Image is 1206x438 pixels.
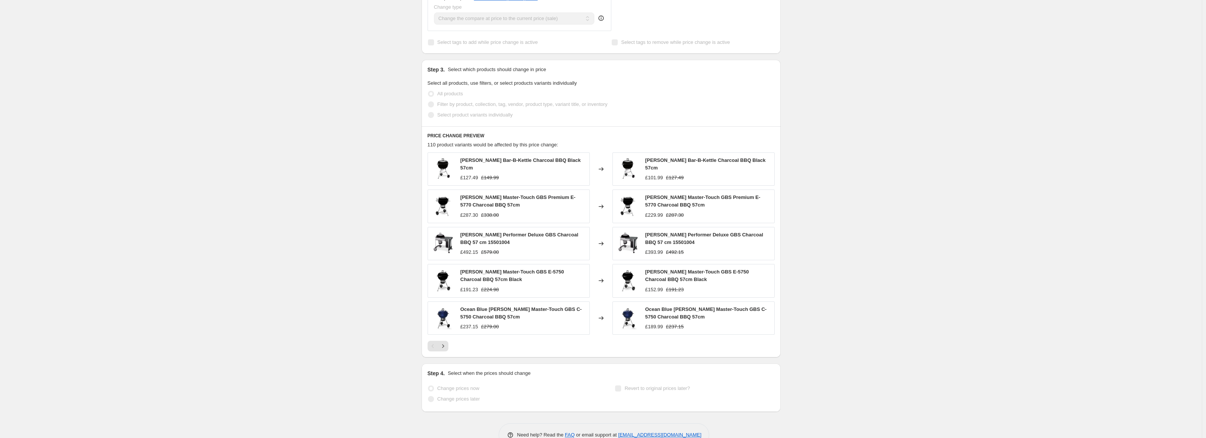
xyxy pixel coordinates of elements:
img: 15501004A_1800x1800_b072db9a-d217-4b9d-9f51-029b4e591ae6_80x.webp [617,232,639,255]
span: [PERSON_NAME] Master-Touch GBS E-5750 Charcoal BBQ 57cm Black [645,269,749,282]
div: £393.99 [645,249,663,256]
a: [EMAIL_ADDRESS][DOMAIN_NAME] [618,432,701,438]
span: Ocean Blue [PERSON_NAME] Master-Touch GBS C-5750 Charcoal BBQ 57cm [645,306,767,320]
span: 110 product variants would be affected by this price change: [428,142,558,148]
span: Change prices later [437,396,480,402]
strike: £224.98 [481,286,499,294]
span: Filter by product, collection, tag, vendor, product type, variant title, or inventory [437,101,608,107]
div: £189.99 [645,323,663,331]
img: 14701004_1_80x.jpg [432,269,454,292]
span: Ocean Blue [PERSON_NAME] Master-Touch GBS C-5750 Charcoal BBQ 57cm [460,306,582,320]
div: £287.30 [460,211,478,219]
strike: £492.15 [666,249,684,256]
span: [PERSON_NAME] Bar-B-Kettle Charcoal BBQ Black 57cm [645,157,766,171]
span: Change prices now [437,385,479,391]
h2: Step 4. [428,370,445,377]
div: help [597,14,605,22]
span: [PERSON_NAME] Bar-B-Kettle Charcoal BBQ Black 57cm [460,157,581,171]
span: Select tags to remove while price change is active [621,39,730,45]
img: 15501004A_1800x1800_b072db9a-d217-4b9d-9f51-029b4e591ae6_80x.webp [432,232,454,255]
img: 17301004_4_80x.jpg [432,195,454,218]
span: Revert to original prices later? [625,385,690,391]
nav: Pagination [428,341,448,351]
div: £229.99 [645,211,663,219]
div: £191.23 [460,286,478,294]
img: 17301004_4_80x.jpg [617,195,639,218]
img: 14716004_80x.webp [432,307,454,329]
span: [PERSON_NAME] Master-Touch GBS Premium E-5770 Charcoal BBQ 57cm [460,194,576,208]
a: FAQ [565,432,575,438]
p: Select which products should change in price [448,66,546,73]
strike: £579.00 [481,249,499,256]
h2: Step 3. [428,66,445,73]
div: £127.49 [460,174,478,182]
h6: PRICE CHANGE PREVIEW [428,133,775,139]
strike: £338.00 [481,211,499,219]
div: £101.99 [645,174,663,182]
span: Select tags to add while price change is active [437,39,538,45]
button: Next [438,341,448,351]
span: Select product variants individually [437,112,513,118]
span: [PERSON_NAME] Master-Touch GBS Premium E-5770 Charcoal BBQ 57cm [645,194,761,208]
span: [PERSON_NAME] Performer Deluxe GBS Charcoal BBQ 57 cm 15501004 [645,232,763,245]
span: Change type [434,4,462,10]
div: £152.99 [645,286,663,294]
strike: £149.99 [481,174,499,182]
span: [PERSON_NAME] Master-Touch GBS E-5750 Charcoal BBQ 57cm Black [460,269,564,282]
span: Select all products, use filters, or select products variants individually [428,80,577,86]
img: 14716004_80x.webp [617,307,639,329]
strike: £237.15 [666,323,684,331]
div: £237.15 [460,323,478,331]
p: Select when the prices should change [448,370,530,377]
strike: £127.49 [666,174,684,182]
span: or email support at [575,432,618,438]
span: Need help? Read the [517,432,565,438]
div: £492.15 [460,249,478,256]
img: 14701004_1_80x.jpg [617,269,639,292]
strike: £279.00 [481,323,499,331]
img: new_project_-_2024-08-01t084714.867_80x.jpg [617,158,639,180]
span: All products [437,91,463,96]
strike: £287.30 [666,211,684,219]
img: new_project_-_2024-08-01t084714.867_80x.jpg [432,158,454,180]
strike: £191.23 [666,286,684,294]
span: [PERSON_NAME] Performer Deluxe GBS Charcoal BBQ 57 cm 15501004 [460,232,578,245]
